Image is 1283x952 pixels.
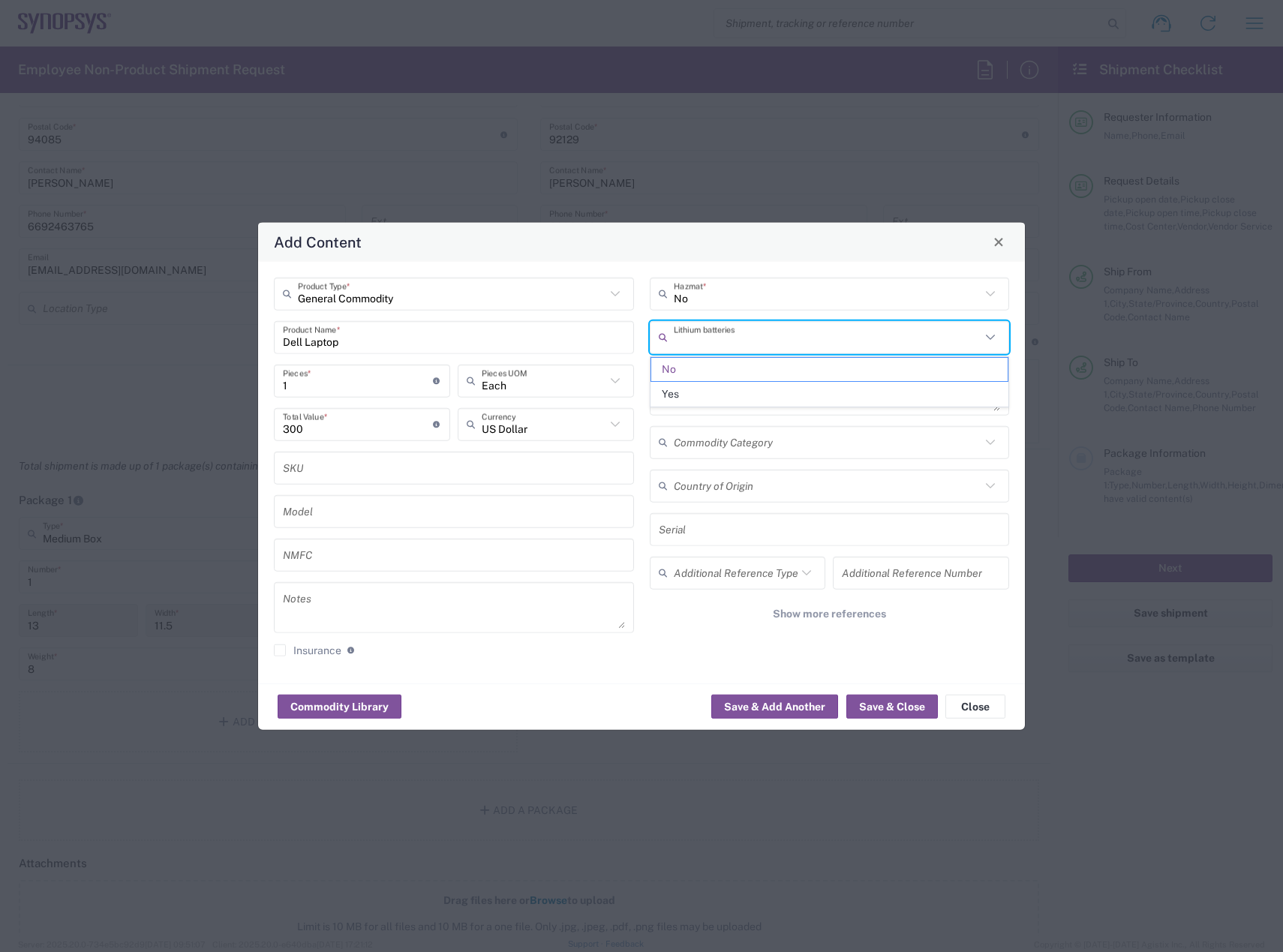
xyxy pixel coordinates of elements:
[274,231,362,253] h4: Add Content
[988,231,1009,252] button: Close
[651,358,1008,381] span: No
[278,695,401,719] button: Commodity Library
[651,383,1008,406] span: Yes
[711,695,838,719] button: Save & Add Another
[773,606,886,620] span: Show more references
[945,695,1005,719] button: Close
[274,644,341,656] label: Insurance
[846,695,938,719] button: Save & Close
